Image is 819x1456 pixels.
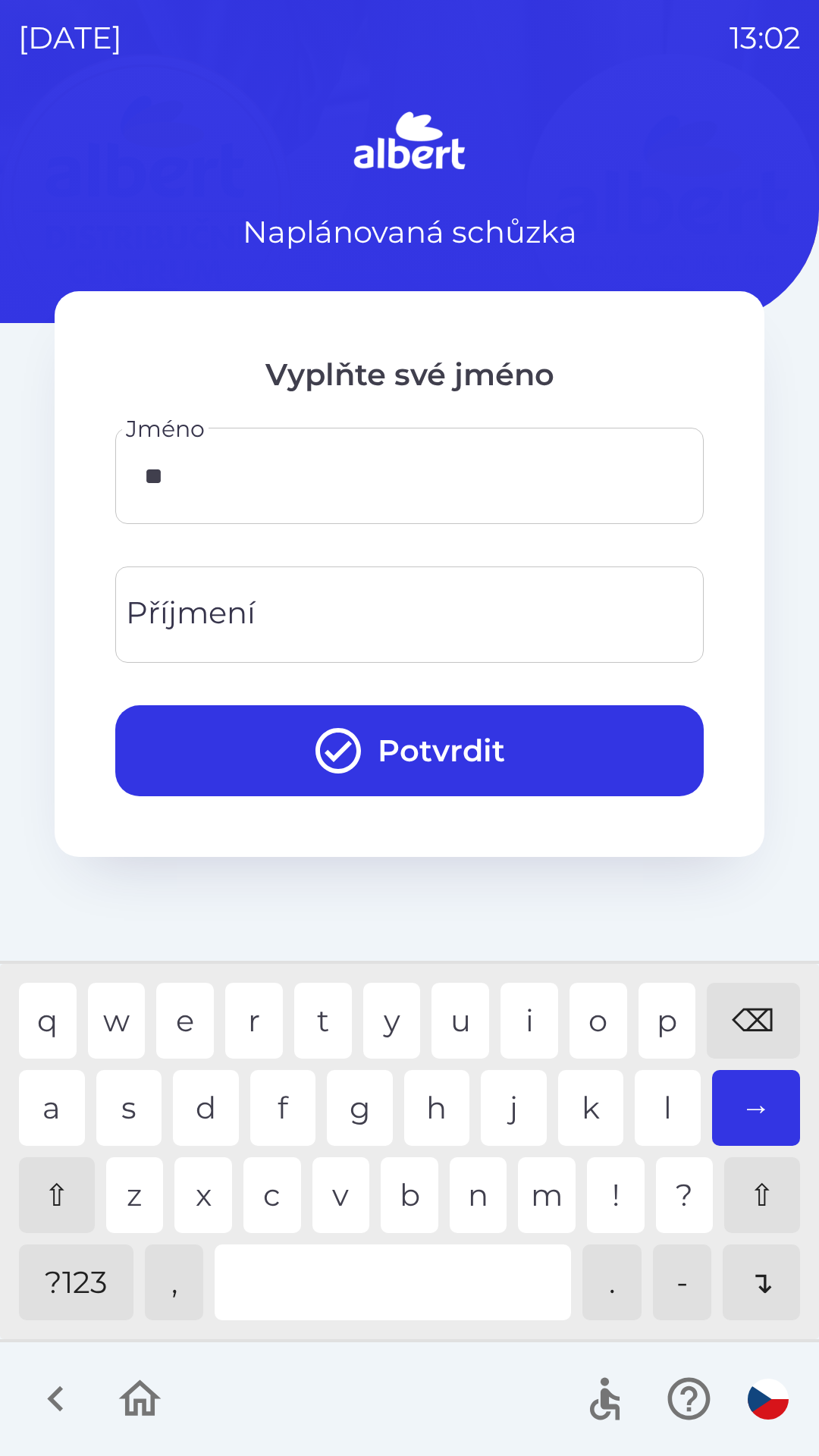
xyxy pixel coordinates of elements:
[243,209,577,255] p: Naplánovaná schůzka
[115,352,704,397] p: Vyplňte své jméno
[115,705,704,796] button: Potvrdit
[55,106,764,179] img: Logo
[748,1379,789,1420] img: cs flag
[18,15,122,61] p: [DATE]
[126,413,205,445] label: Jméno
[730,15,801,61] p: 13:02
